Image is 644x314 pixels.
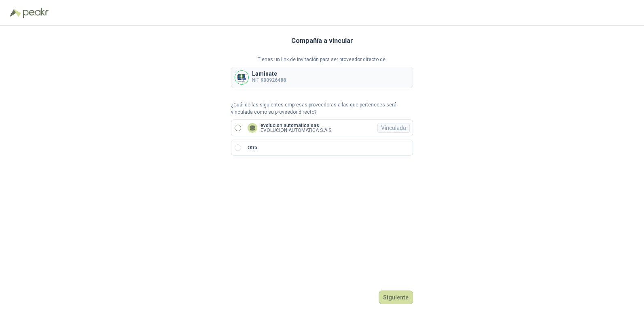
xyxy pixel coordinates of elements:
[231,101,413,117] p: ¿Cuál de las siguientes empresas proveedoras a las que perteneces será vinculada como su proveedo...
[10,9,21,17] img: Logo
[377,123,410,133] div: Vinculada
[231,56,413,64] p: Tienes un link de invitación para ser proveedor directo de:
[252,76,286,84] p: NIT
[379,291,413,304] button: Siguiente
[261,128,333,133] p: EVOLUCION AUTOMATICA S.A.S.
[248,144,257,152] p: Otro
[261,77,286,83] b: 900926488
[252,71,286,76] p: Laminate
[23,8,49,18] img: Peakr
[291,36,353,46] h3: Compañía a vincular
[261,123,333,128] p: evolucion automatica sas
[235,71,248,84] img: Company Logo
